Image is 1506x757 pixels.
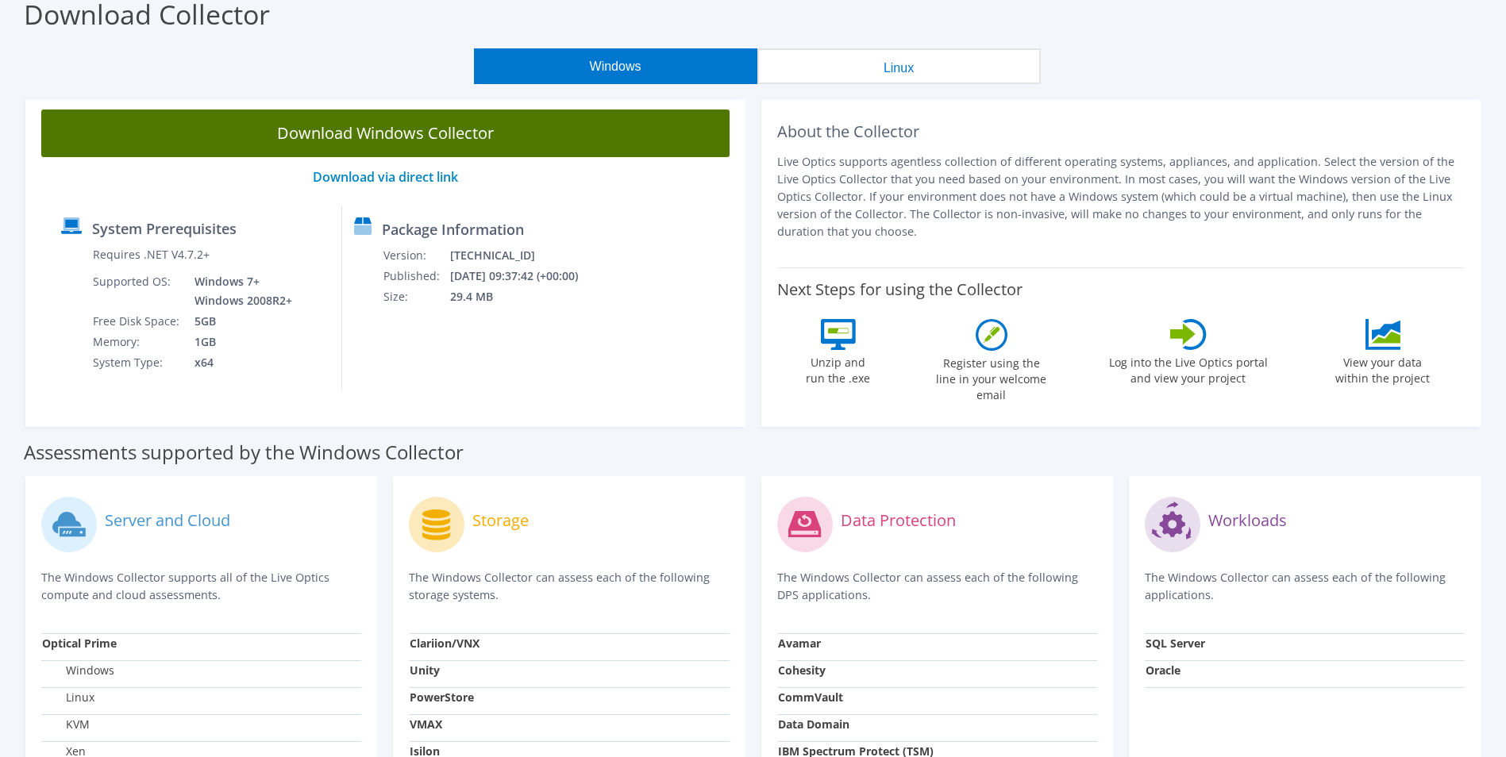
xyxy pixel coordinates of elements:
[41,110,730,157] a: Download Windows Collector
[757,48,1041,84] button: Linux
[778,717,849,732] strong: Data Domain
[183,311,295,332] td: 5GB
[410,717,442,732] strong: VMAX
[42,690,94,705] label: Linux
[410,690,474,705] strong: PowerStore
[449,245,599,266] td: [TECHNICAL_ID]
[1146,663,1181,678] strong: Oracle
[409,569,729,604] p: The Windows Collector can assess each of the following storage systems.
[383,245,449,266] td: Version:
[42,717,90,732] label: KVM
[777,122,1466,141] h2: About the Collector
[777,153,1466,240] p: Live Optics supports agentless collection of different operating systems, appliances, and applica...
[777,280,1023,299] label: Next Steps for using the Collector
[1208,513,1287,528] label: Workloads
[383,266,449,286] td: Published:
[183,352,295,373] td: x64
[410,663,440,678] strong: Unity
[93,247,210,263] label: Requires .NET V4.7.2+
[1326,350,1440,386] label: View your data within the project
[24,444,464,460] label: Assessments supported by the Windows Collector
[183,332,295,352] td: 1GB
[92,221,237,236] label: System Prerequisites
[474,48,757,84] button: Windows
[472,513,529,528] label: Storage
[932,351,1051,403] label: Register using the line in your welcome email
[410,636,480,651] strong: Clariion/VNX
[1146,636,1205,651] strong: SQL Server
[449,286,599,307] td: 29.4 MB
[382,221,524,237] label: Package Information
[778,636,821,651] strong: Avamar
[105,513,230,528] label: Server and Cloud
[841,513,956,528] label: Data Protection
[1108,350,1269,386] label: Log into the Live Optics portal and view your project
[42,663,114,678] label: Windows
[777,569,1097,604] p: The Windows Collector can assess each of the following DPS applications.
[41,569,361,604] p: The Windows Collector supports all of the Live Optics compute and cloud assessments.
[802,350,875,386] label: Unzip and run the .exe
[92,311,183,332] td: Free Disk Space:
[92,332,183,352] td: Memory:
[383,286,449,307] td: Size:
[449,266,599,286] td: [DATE] 09:37:42 (+00:00)
[42,636,117,651] strong: Optical Prime
[313,168,458,186] a: Download via direct link
[183,271,295,311] td: Windows 7+ Windows 2008R2+
[92,352,183,373] td: System Type:
[1145,569,1465,604] p: The Windows Collector can assess each of the following applications.
[92,271,183,311] td: Supported OS:
[778,663,826,678] strong: Cohesity
[778,690,843,705] strong: CommVault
